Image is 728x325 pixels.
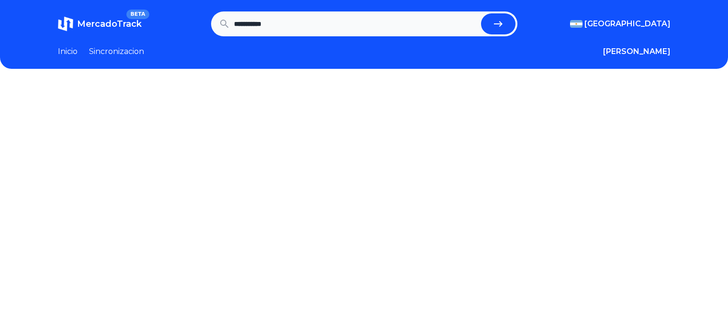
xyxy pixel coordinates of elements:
[584,18,671,30] span: [GEOGRAPHIC_DATA]
[58,16,142,32] a: MercadoTrackBETA
[126,10,149,19] span: BETA
[89,46,144,57] a: Sincronizacion
[570,18,671,30] button: [GEOGRAPHIC_DATA]
[58,46,78,57] a: Inicio
[58,16,73,32] img: MercadoTrack
[570,20,582,28] img: Argentina
[77,19,142,29] span: MercadoTrack
[603,46,671,57] button: [PERSON_NAME]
